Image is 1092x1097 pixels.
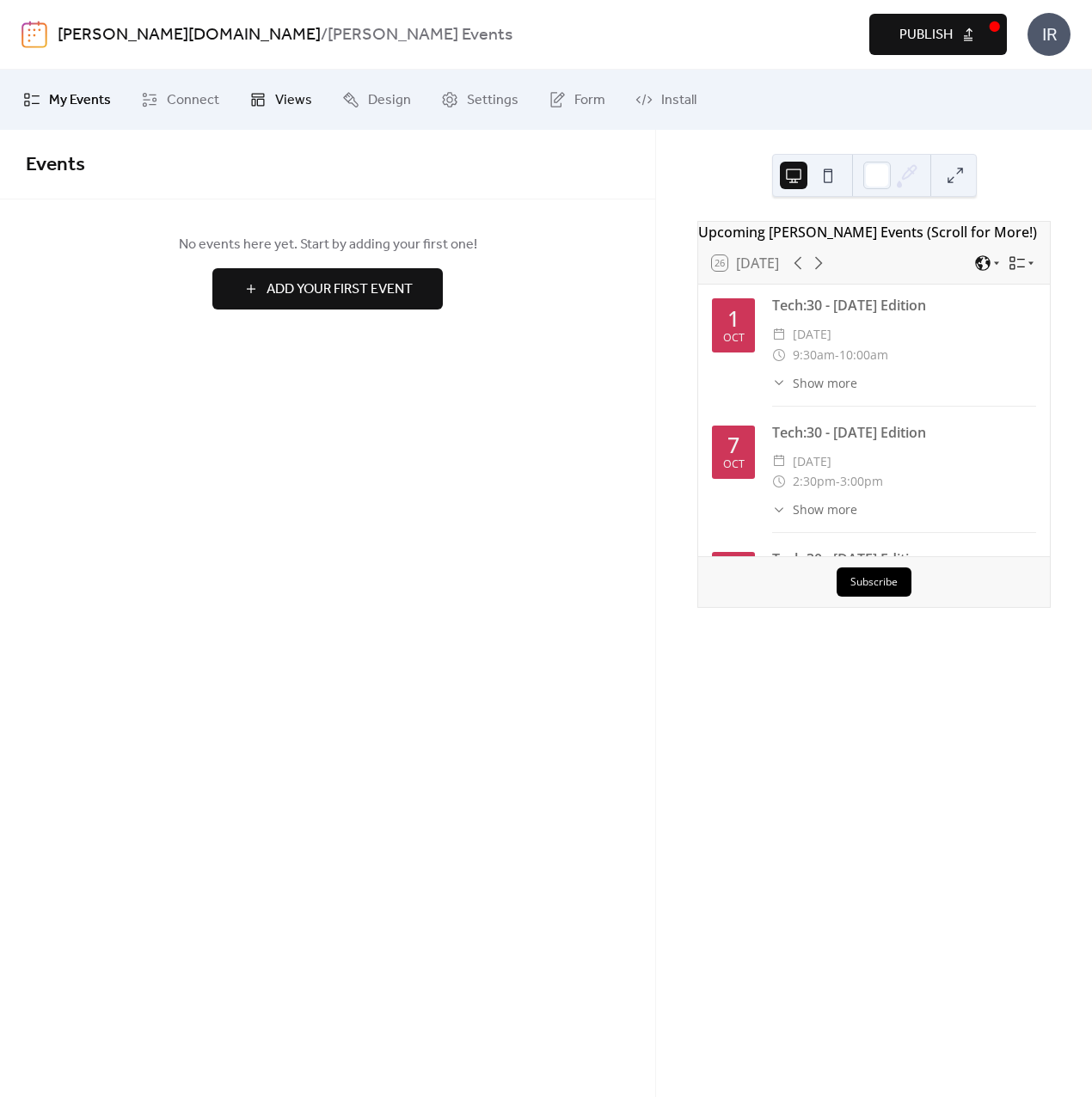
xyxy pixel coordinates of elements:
[837,567,911,597] button: Subscribe
[772,548,1036,569] div: Tech:30 - [DATE] Edition
[26,146,85,184] span: Events
[723,459,745,470] div: Oct
[536,77,618,123] a: Form
[321,19,328,52] b: /
[772,471,786,492] div: ​
[723,333,745,344] div: Oct
[772,500,857,518] button: ​Show more
[49,90,111,111] span: My Events
[772,295,1036,316] div: Tech:30 - [DATE] Edition
[772,500,786,518] div: ​
[835,345,839,365] span: -
[128,77,232,123] a: Connect
[772,324,786,345] div: ​
[574,90,605,111] span: Form
[1028,13,1071,56] div: IR
[793,500,857,518] span: Show more
[328,19,512,52] b: [PERSON_NAME] Events
[275,90,312,111] span: Views
[772,451,786,472] div: ​
[772,374,786,392] div: ​
[467,90,518,111] span: Settings
[368,90,411,111] span: Design
[329,77,424,123] a: Design
[772,422,1036,443] div: Tech:30 - [DATE] Edition
[236,77,325,123] a: Views
[793,345,835,365] span: 9:30am
[772,345,786,365] div: ​
[58,19,321,52] a: [PERSON_NAME][DOMAIN_NAME]
[836,471,840,492] span: -
[623,77,709,123] a: Install
[26,235,629,255] span: No events here yet. Start by adding your first one!
[793,324,831,345] span: [DATE]
[793,374,857,392] span: Show more
[698,222,1050,242] div: Upcoming [PERSON_NAME] Events (Scroll for More!)
[899,25,953,46] span: Publish
[21,21,47,48] img: logo
[428,77,531,123] a: Settings
[661,90,696,111] span: Install
[212,268,443,309] button: Add Your First Event
[839,345,888,365] span: 10:00am
[26,268,629,309] a: Add Your First Event
[772,374,857,392] button: ​Show more
[167,90,219,111] span: Connect
[869,14,1007,55] button: Publish
[793,451,831,472] span: [DATE]
[727,308,739,329] div: 1
[793,471,836,492] span: 2:30pm
[840,471,883,492] span: 3:00pm
[267,279,413,300] span: Add Your First Event
[10,77,124,123] a: My Events
[727,434,739,456] div: 7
